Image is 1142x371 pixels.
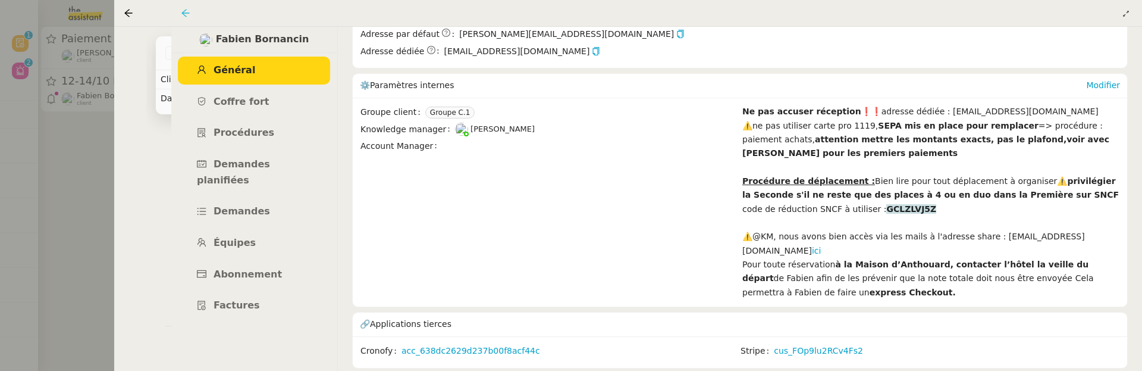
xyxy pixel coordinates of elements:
strong: attention mettre les montants exacts, pas le plafond,voir avec [PERSON_NAME] pour les premiers pa... [742,135,1109,158]
span: Demandes planifiées [197,158,270,186]
div: Bien lire pour tout déplacement à organiser⚠️ [742,174,1120,202]
span: Abonnement [214,269,282,280]
span: Paramètres internes [370,80,454,90]
span: [PERSON_NAME][EMAIL_ADDRESS][DOMAIN_NAME] [459,27,685,41]
a: ici [812,246,821,255]
a: acc_638dc2629d237b00f8acf44c [401,344,540,358]
span: Coffre fort [214,96,269,107]
td: Date limite [156,89,243,108]
a: Abonnement [178,261,330,289]
span: Knowledge manager [360,123,455,136]
div: ❗❗adresse dédiée : [EMAIL_ADDRESS][DOMAIN_NAME] [742,105,1120,119]
span: Procédures [214,127,274,138]
span: [EMAIL_ADDRESS][DOMAIN_NAME] [444,45,601,58]
span: Applications tierces [370,319,451,329]
div: code de réduction SNCF à utiliser : [742,202,1120,216]
a: Équipes [178,229,330,257]
strong: SEPA mis en place pour remplacer [878,121,1039,130]
span: Groupe client [360,105,425,119]
span: Adresse par défaut [360,27,440,41]
img: users%2FNsDxpgzytqOlIY2WSYlFcHtx26m1%2Favatar%2F8901.jpg [199,33,212,46]
nz-tag: Groupe C.1 [425,107,475,119]
span: Fabien Bornancin [216,32,309,48]
strong: express Checkout. [870,288,956,297]
strong: à la Maison d’Anthouard, contacter l’hôtel la veille du départ [742,260,1088,283]
div: ⚠️ne pas utiliser carte pro 1119, => procédure : paiement achats, [742,119,1120,161]
span: Factures [214,300,260,311]
a: Demandes [178,198,330,226]
a: Procédures [178,119,330,147]
div: Pour toute réservation de Fabien afin de les prévenir que la note totale doit nous être envoyée C... [742,258,1120,300]
span: Account Manager [360,139,442,153]
strong: Ne pas accuser réception [742,107,861,116]
div: ⚠️@KM, nous avons bien accès via les mails à l'adresse share : [EMAIL_ADDRESS][DOMAIN_NAME] [742,230,1120,258]
span: Demandes [214,205,270,217]
a: Général [178,57,330,85]
div: 🔗 [360,313,1120,336]
a: Coffre fort [178,88,330,116]
span: 12-14/10 Biarritz-[GEOGRAPHIC_DATA] [170,47,416,59]
span: Stripe [741,344,774,358]
a: cus_FOp9lu2RCv4Fs2 [774,344,863,358]
span: [PERSON_NAME] [470,124,535,133]
span: Général [214,64,255,76]
div: ⚙️ [360,74,1086,98]
a: Demandes planifiées [178,151,330,194]
img: users%2FoFdbodQ3TgNoWt9kP3GXAs5oaCq1%2Favatar%2Fprofile-pic.png [455,123,468,136]
strong: GCLZLVJ5Z [886,204,936,214]
u: Procédure de déplacement : [742,176,875,186]
td: Client [156,70,243,89]
a: Modifier [1086,80,1120,90]
span: Équipes [214,237,256,248]
span: Cronofy [360,344,401,358]
span: Adresse dédiée [360,45,424,58]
